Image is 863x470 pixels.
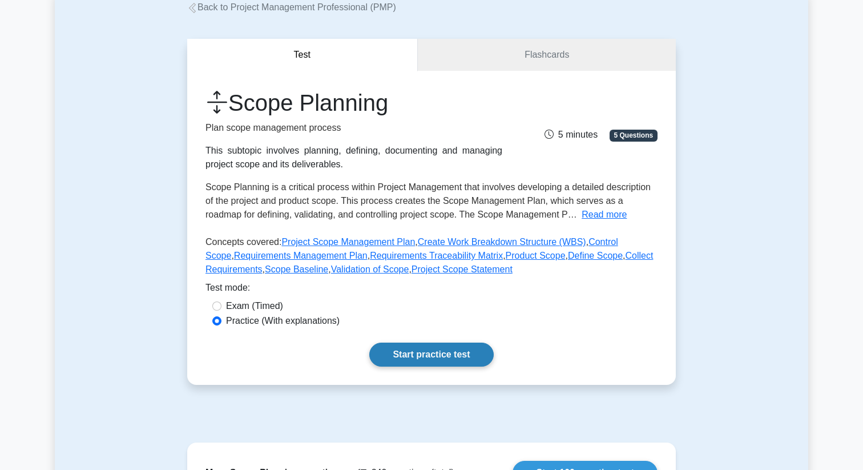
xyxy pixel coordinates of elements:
[205,235,658,281] p: Concepts covered: , , , , , , , , , ,
[205,144,502,171] div: This subtopic involves planning, defining, documenting and managing project scope and its deliver...
[226,314,340,328] label: Practice (With explanations)
[265,264,328,274] a: Scope Baseline
[205,121,502,135] p: Plan scope management process
[545,130,598,139] span: 5 minutes
[412,264,513,274] a: Project Scope Statement
[234,251,368,260] a: Requirements Management Plan
[506,251,566,260] a: Product Scope
[568,251,623,260] a: Define Scope
[281,237,415,247] a: Project Scope Management Plan
[610,130,658,141] span: 5 Questions
[418,39,676,71] a: Flashcards
[187,39,418,71] button: Test
[205,281,658,299] div: Test mode:
[205,182,651,219] span: Scope Planning is a critical process within Project Management that involves developing a detaile...
[582,208,627,222] button: Read more
[418,237,586,247] a: Create Work Breakdown Structure (WBS)
[369,343,493,367] a: Start practice test
[370,251,503,260] a: Requirements Traceability Matrix
[205,89,502,117] h1: Scope Planning
[226,299,283,313] label: Exam (Timed)
[331,264,409,274] a: Validation of Scope
[187,2,396,12] a: Back to Project Management Professional (PMP)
